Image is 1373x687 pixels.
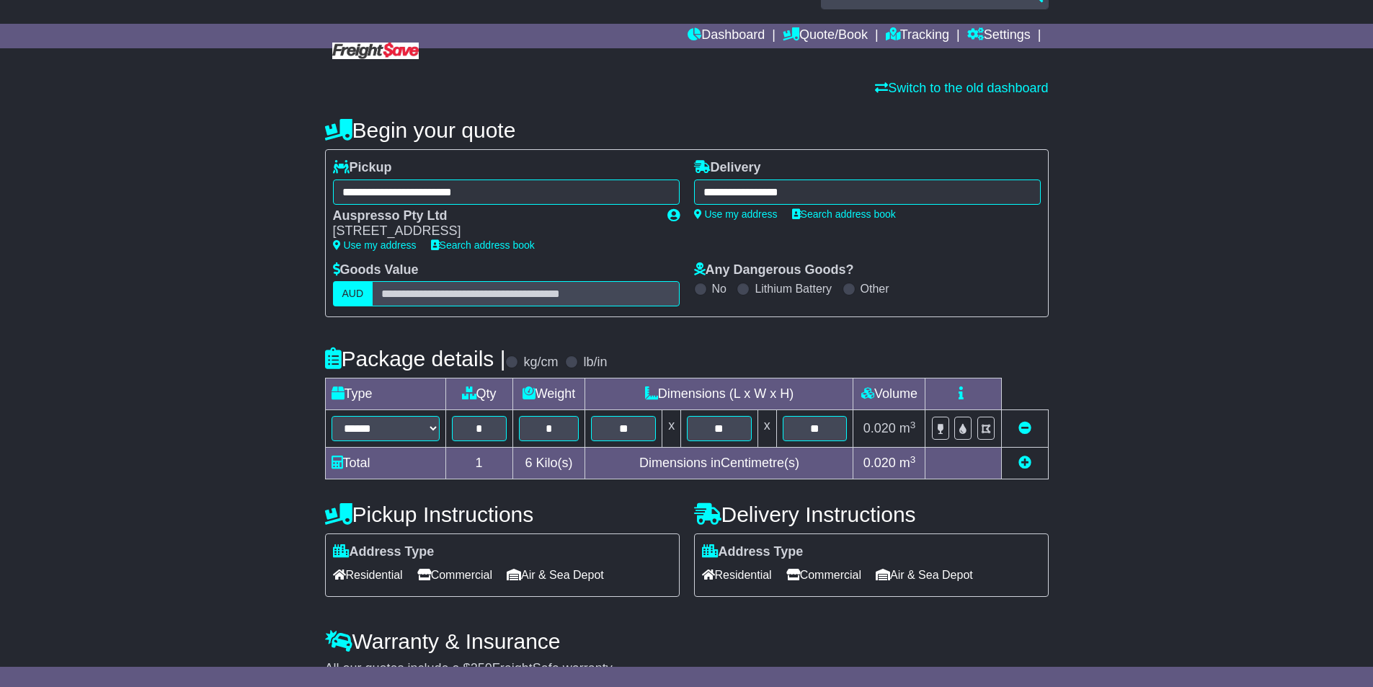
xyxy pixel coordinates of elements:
h4: Package details | [325,347,506,371]
span: m [899,421,916,435]
img: Freight Save [332,43,419,59]
td: Volume [853,378,925,410]
span: Air & Sea Depot [876,564,973,586]
label: kg/cm [523,355,558,371]
a: Search address book [431,239,535,251]
a: Settings [967,24,1031,48]
td: Dimensions in Centimetre(s) [585,448,853,479]
label: lb/in [583,355,607,371]
td: Dimensions (L x W x H) [585,378,853,410]
div: Auspresso Pty Ltd [333,208,653,224]
a: Search address book [792,208,896,220]
label: Address Type [702,544,804,560]
div: [STREET_ADDRESS] [333,223,653,239]
label: Any Dangerous Goods? [694,262,854,278]
span: 0.020 [863,456,896,470]
span: Residential [333,564,403,586]
label: Pickup [333,160,392,176]
span: Commercial [786,564,861,586]
label: Lithium Battery [755,282,832,296]
a: Switch to the old dashboard [875,81,1048,95]
div: All our quotes include a $ FreightSafe warranty. [325,661,1049,677]
td: x [757,410,776,448]
label: Other [861,282,889,296]
span: 0.020 [863,421,896,435]
sup: 3 [910,420,916,430]
a: Add new item [1018,456,1031,470]
h4: Begin your quote [325,118,1049,142]
span: 250 [471,661,492,675]
a: Tracking [886,24,949,48]
td: Kilo(s) [512,448,585,479]
h4: Delivery Instructions [694,502,1049,526]
td: Total [325,448,445,479]
label: Goods Value [333,262,419,278]
a: Dashboard [688,24,765,48]
label: Delivery [694,160,761,176]
label: No [712,282,727,296]
h4: Pickup Instructions [325,502,680,526]
td: 1 [445,448,512,479]
a: Remove this item [1018,421,1031,435]
span: Commercial [417,564,492,586]
td: Qty [445,378,512,410]
td: Weight [512,378,585,410]
h4: Warranty & Insurance [325,629,1049,653]
sup: 3 [910,454,916,465]
a: Use my address [333,239,417,251]
td: x [662,410,681,448]
a: Quote/Book [783,24,868,48]
a: Use my address [694,208,778,220]
span: Air & Sea Depot [507,564,604,586]
label: AUD [333,281,373,306]
label: Address Type [333,544,435,560]
span: m [899,456,916,470]
span: 6 [525,456,532,470]
td: Type [325,378,445,410]
span: Residential [702,564,772,586]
